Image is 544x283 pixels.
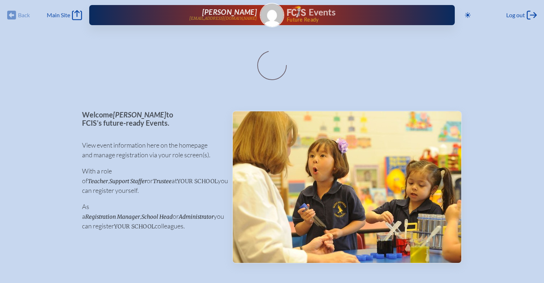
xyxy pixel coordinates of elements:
[112,8,257,22] a: [PERSON_NAME][EMAIL_ADDRESS][DOMAIN_NAME]
[179,213,214,220] span: Administrator
[141,213,173,220] span: School Head
[47,10,82,20] a: Main Site
[153,178,172,185] span: Trustee
[177,178,218,185] span: your school
[82,166,221,195] p: With a role of , or at you can register yourself.
[260,3,284,27] a: Gravatar
[189,16,257,21] p: [EMAIL_ADDRESS][DOMAIN_NAME]
[506,11,525,19] span: Log out
[82,202,221,231] p: As a , or you can register colleagues.
[202,8,257,16] span: [PERSON_NAME]
[109,178,147,185] span: Support Staffer
[260,4,284,27] img: Gravatar
[113,110,166,119] span: [PERSON_NAME]
[82,140,221,160] p: View event information here on the homepage and manage registration via your role screen(s).
[88,178,108,185] span: Teacher
[47,11,70,19] span: Main Site
[233,111,461,263] img: Events
[114,223,155,230] span: your school
[85,213,140,220] span: Registration Manager
[82,111,221,127] p: Welcome to FCIS’s future-ready Events.
[287,6,432,22] div: FCIS Events — Future ready
[287,17,432,22] span: Future Ready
